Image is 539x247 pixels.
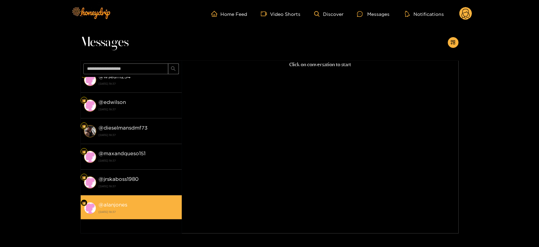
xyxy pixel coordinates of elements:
a: Video Shorts [261,11,301,17]
span: Messages [81,34,129,51]
a: Home Feed [211,11,247,17]
strong: [DATE] 18:37 [99,209,179,215]
span: home [211,11,221,17]
a: Discover [314,11,344,17]
img: conversation [84,74,96,86]
strong: [DATE] 18:37 [99,106,179,112]
img: conversation [84,100,96,112]
span: search [171,66,176,72]
strong: @ edwilson [99,99,126,105]
img: Fan Level [82,150,86,154]
button: Notifications [403,10,446,17]
span: appstore-add [451,40,456,46]
div: Messages [357,10,389,18]
strong: [DATE] 18:37 [99,132,179,138]
img: Fan Level [82,175,86,180]
strong: @ maxandqueso151 [99,150,146,156]
img: Fan Level [82,124,86,128]
strong: @ alanjones [99,202,128,208]
img: Fan Level [82,201,86,205]
img: conversation [84,202,96,214]
strong: @ dieselmansdmf73 [99,125,148,131]
img: Fan Level [82,99,86,103]
button: search [168,63,179,74]
strong: [DATE] 18:37 [99,81,179,87]
strong: [DATE] 18:37 [99,158,179,164]
img: conversation [84,125,96,137]
p: Click on conversation to start [182,61,459,68]
button: appstore-add [448,37,459,48]
img: conversation [84,151,96,163]
img: conversation [84,176,96,189]
strong: @ jrskaboss1980 [99,176,139,182]
span: video-camera [261,11,270,17]
strong: [DATE] 18:37 [99,183,179,189]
